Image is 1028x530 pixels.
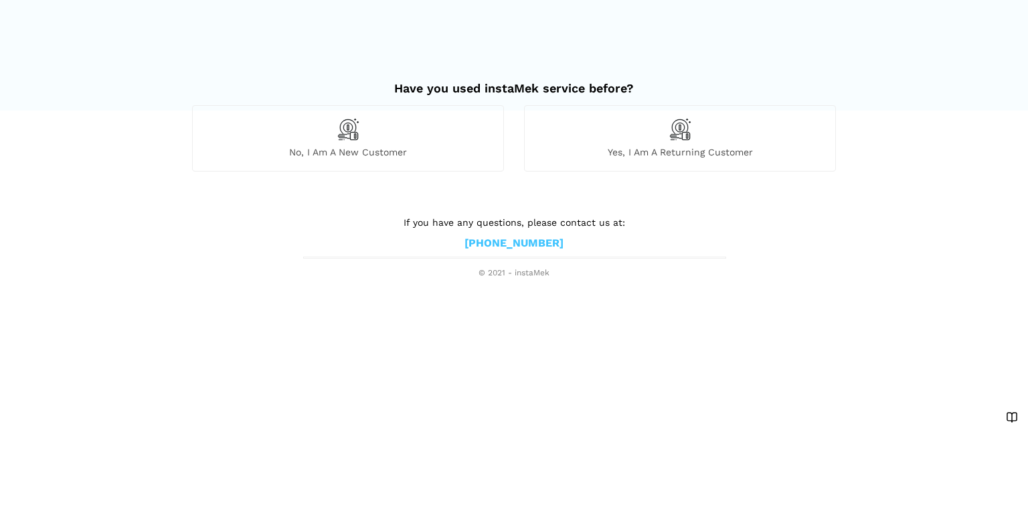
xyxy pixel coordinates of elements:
span: © 2021 - instaMek [303,268,725,279]
p: If you have any questions, please contact us at: [303,215,725,230]
a: [PHONE_NUMBER] [464,237,564,251]
span: Yes, I am a returning customer [525,146,835,158]
h2: Have you used instaMek service before? [192,68,836,96]
span: No, I am a new customer [193,146,503,158]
